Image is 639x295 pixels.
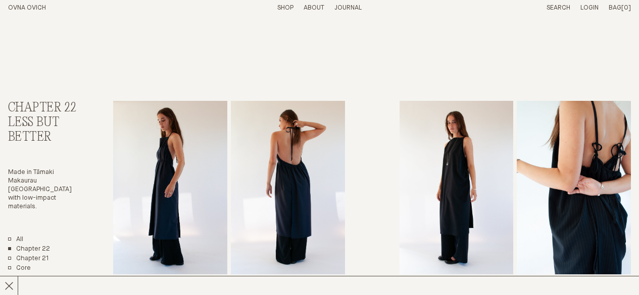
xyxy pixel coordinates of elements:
[334,5,362,11] a: Journal
[400,101,514,274] img: Apron Dress
[8,168,79,211] p: Made in Tāmaki Makaurau [GEOGRAPHIC_DATA] with low-impact materials.
[277,5,293,11] a: Shop
[580,5,599,11] a: Login
[547,5,570,11] a: Search
[304,4,324,13] summary: About
[8,235,23,244] a: All
[621,5,631,11] span: [0]
[609,5,621,11] span: Bag
[113,101,227,274] img: Apron Dress
[8,245,50,254] a: Chapter 22
[8,5,46,11] a: Home
[8,115,79,145] h3: Less But Better
[8,255,49,263] a: Chapter 21
[8,101,79,115] h2: Chapter 22
[8,264,31,273] a: Core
